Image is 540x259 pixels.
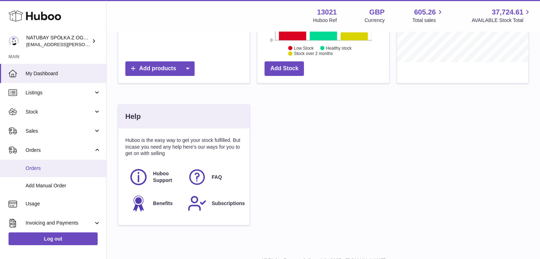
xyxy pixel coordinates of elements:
a: Benefits [129,194,180,213]
span: 37,724.61 [492,7,523,17]
span: My Dashboard [26,70,101,77]
a: 37,724.61 AVAILABLE Stock Total [471,7,531,24]
span: Sales [26,128,93,134]
a: Add products [125,61,195,76]
a: 605.26 Total sales [412,7,444,24]
span: Huboo Support [153,170,180,184]
span: Orders [26,147,93,154]
img: kacper.antkowski@natubay.pl [9,36,19,46]
text: Healthy stock [326,45,352,50]
span: AVAILABLE Stock Total [471,17,531,24]
a: Huboo Support [129,167,180,187]
span: Orders [26,165,101,172]
span: [EMAIL_ADDRESS][PERSON_NAME][DOMAIN_NAME] [26,42,142,47]
text: Stock over 2 months [294,51,333,56]
a: Subscriptions [187,194,239,213]
span: FAQ [212,174,222,181]
span: Stock [26,109,93,115]
span: Invoicing and Payments [26,220,93,226]
span: Add Manual Order [26,182,101,189]
span: Benefits [153,200,173,207]
text: Low Stock [294,45,314,50]
span: Subscriptions [212,200,245,207]
div: NATUBAY SPÓŁKA Z OGRANICZONĄ ODPOWIEDZIALNOŚCIĄ [26,34,90,48]
a: Log out [9,232,98,245]
span: Total sales [412,17,444,24]
div: Currency [365,17,385,24]
div: Huboo Ref [313,17,337,24]
p: Huboo is the easy way to get your stock fulfilled. But incase you need any help here's our ways f... [125,137,242,157]
span: 605.26 [414,7,436,17]
span: Listings [26,89,93,96]
h3: Help [125,112,141,121]
text: 0 [271,38,273,42]
strong: GBP [369,7,384,17]
span: Usage [26,200,101,207]
a: FAQ [187,167,239,187]
strong: 13021 [317,7,337,17]
a: Add Stock [264,61,304,76]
